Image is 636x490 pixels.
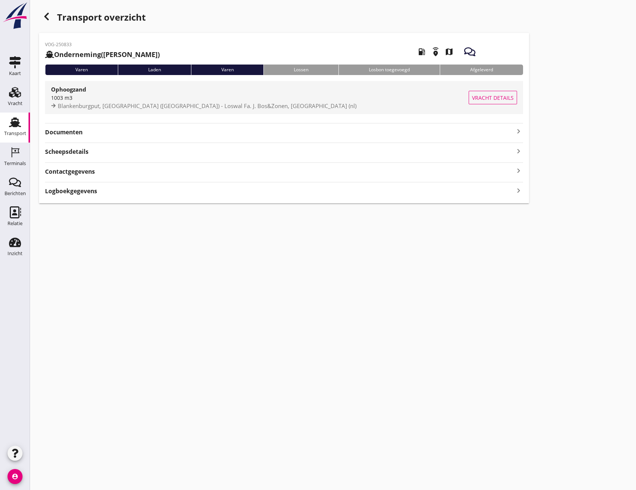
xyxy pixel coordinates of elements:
[514,185,523,195] i: keyboard_arrow_right
[8,251,23,256] div: Inzicht
[425,41,446,62] i: emergency_share
[514,146,523,156] i: keyboard_arrow_right
[5,191,26,196] div: Berichten
[45,50,160,60] h2: ([PERSON_NAME])
[514,127,523,136] i: keyboard_arrow_right
[411,41,432,62] i: local_gas_station
[45,147,89,156] strong: Scheepsdetails
[45,187,97,195] strong: Logboekgegevens
[4,161,26,166] div: Terminals
[440,65,523,75] div: Afgeleverd
[4,131,26,136] div: Transport
[8,469,23,484] i: account_circle
[45,41,160,48] p: VOG-250833
[472,94,514,102] span: Vracht details
[58,102,356,110] span: Blankenburgput, [GEOGRAPHIC_DATA] ([GEOGRAPHIC_DATA]) - Loswal Fa. J. Bos&Zonen, [GEOGRAPHIC_DATA...
[39,9,529,27] div: Transport overzicht
[439,41,460,62] i: map
[338,65,440,75] div: Losbon toegevoegd
[51,86,86,93] strong: Ophoogzand
[54,50,101,59] strong: Onderneming
[8,101,23,106] div: Vracht
[118,65,191,75] div: Laden
[45,81,523,114] a: Ophoogzand1003 m3Blankenburgput, [GEOGRAPHIC_DATA] ([GEOGRAPHIC_DATA]) - Loswal Fa. J. Bos&Zonen,...
[2,2,29,30] img: logo-small.a267ee39.svg
[8,221,23,226] div: Relatie
[51,94,469,102] div: 1003 m3
[514,166,523,176] i: keyboard_arrow_right
[45,167,95,176] strong: Contactgegevens
[469,91,517,104] button: Vracht details
[263,65,338,75] div: Lossen
[191,65,264,75] div: Varen
[45,128,514,137] strong: Documenten
[9,71,21,76] div: Kaart
[45,65,118,75] div: Varen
